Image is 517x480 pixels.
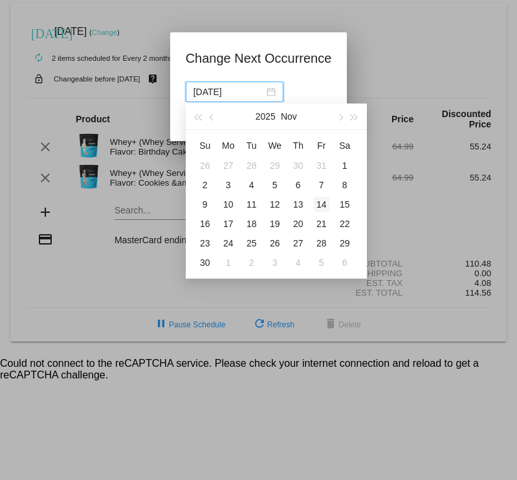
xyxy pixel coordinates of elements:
[263,253,287,272] td: 12/3/2025
[197,158,213,173] div: 26
[193,156,217,175] td: 10/26/2025
[267,177,283,193] div: 5
[244,177,259,193] div: 4
[267,158,283,173] div: 29
[337,255,353,270] div: 6
[314,235,329,251] div: 28
[221,177,236,193] div: 3
[240,135,263,156] th: Tue
[217,253,240,272] td: 12/1/2025
[267,216,283,232] div: 19
[314,216,329,232] div: 21
[291,255,306,270] div: 4
[240,234,263,253] td: 11/25/2025
[333,234,357,253] td: 11/29/2025
[347,104,361,129] button: Next year (Control + right)
[193,253,217,272] td: 11/30/2025
[287,156,310,175] td: 10/30/2025
[333,175,357,195] td: 11/8/2025
[263,175,287,195] td: 11/5/2025
[191,104,205,129] button: Last year (Control + left)
[333,104,347,129] button: Next month (PageDown)
[337,216,353,232] div: 22
[217,214,240,234] td: 11/17/2025
[310,175,333,195] td: 11/7/2025
[310,214,333,234] td: 11/21/2025
[240,175,263,195] td: 11/4/2025
[281,104,297,129] button: Nov
[337,177,353,193] div: 8
[337,235,353,251] div: 29
[267,197,283,212] div: 12
[310,253,333,272] td: 12/5/2025
[337,197,353,212] div: 15
[333,156,357,175] td: 11/1/2025
[244,235,259,251] div: 25
[193,195,217,214] td: 11/9/2025
[197,235,213,251] div: 23
[193,214,217,234] td: 11/16/2025
[193,85,264,99] input: Select date
[291,216,306,232] div: 20
[333,253,357,272] td: 12/6/2025
[240,156,263,175] td: 10/28/2025
[314,177,329,193] div: 7
[310,156,333,175] td: 10/31/2025
[244,197,259,212] div: 11
[287,195,310,214] td: 11/13/2025
[221,235,236,251] div: 24
[333,135,357,156] th: Sat
[240,253,263,272] td: 12/2/2025
[287,214,310,234] td: 11/20/2025
[263,135,287,156] th: Wed
[337,158,353,173] div: 1
[314,255,329,270] div: 5
[217,156,240,175] td: 10/27/2025
[193,234,217,253] td: 11/23/2025
[263,234,287,253] td: 11/26/2025
[205,104,219,129] button: Previous month (PageUp)
[310,135,333,156] th: Fri
[310,195,333,214] td: 11/14/2025
[193,175,217,195] td: 11/2/2025
[314,158,329,173] div: 31
[287,234,310,253] td: 11/27/2025
[217,175,240,195] td: 11/3/2025
[221,197,236,212] div: 10
[193,135,217,156] th: Sun
[221,216,236,232] div: 17
[333,214,357,234] td: 11/22/2025
[267,255,283,270] div: 3
[217,135,240,156] th: Mon
[256,104,276,129] button: 2025
[287,253,310,272] td: 12/4/2025
[197,255,213,270] div: 30
[310,234,333,253] td: 11/28/2025
[221,255,236,270] div: 1
[197,197,213,212] div: 9
[186,48,332,69] h1: Change Next Occurrence
[221,158,236,173] div: 27
[244,255,259,270] div: 2
[240,195,263,214] td: 11/11/2025
[287,135,310,156] th: Thu
[263,156,287,175] td: 10/29/2025
[267,235,283,251] div: 26
[291,197,306,212] div: 13
[244,216,259,232] div: 18
[217,195,240,214] td: 11/10/2025
[217,234,240,253] td: 11/24/2025
[291,158,306,173] div: 30
[244,158,259,173] div: 28
[263,195,287,214] td: 11/12/2025
[263,214,287,234] td: 11/19/2025
[197,177,213,193] div: 2
[291,235,306,251] div: 27
[333,195,357,214] td: 11/15/2025
[287,175,310,195] td: 11/6/2025
[314,197,329,212] div: 14
[240,214,263,234] td: 11/18/2025
[197,216,213,232] div: 16
[291,177,306,193] div: 6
